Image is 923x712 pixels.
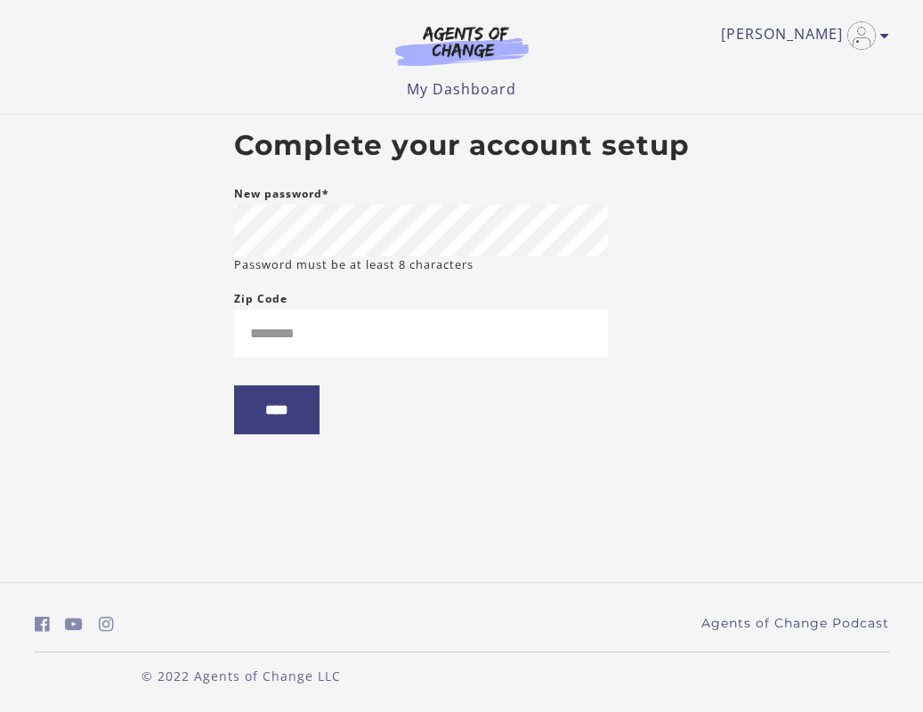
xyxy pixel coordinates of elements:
a: My Dashboard [407,79,516,99]
small: Password must be at least 8 characters [234,256,474,273]
label: New password* [234,183,329,205]
a: https://www.facebook.com/groups/aswbtestprep (Open in a new window) [35,611,50,637]
img: Agents of Change Logo [376,25,547,66]
p: © 2022 Agents of Change LLC [35,667,448,685]
label: Zip Code [234,288,287,310]
i: https://www.youtube.com/c/AgentsofChangeTestPrepbyMeaganMitchell (Open in a new window) [65,616,83,633]
a: https://www.instagram.com/agentsofchangeprep/ (Open in a new window) [99,611,114,637]
i: https://www.facebook.com/groups/aswbtestprep (Open in a new window) [35,616,50,633]
a: https://www.youtube.com/c/AgentsofChangeTestPrepbyMeaganMitchell (Open in a new window) [65,611,83,637]
h2: Complete your account setup [234,129,690,163]
a: Agents of Change Podcast [701,614,889,633]
i: https://www.instagram.com/agentsofchangeprep/ (Open in a new window) [99,616,114,633]
a: Toggle menu [721,21,880,50]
